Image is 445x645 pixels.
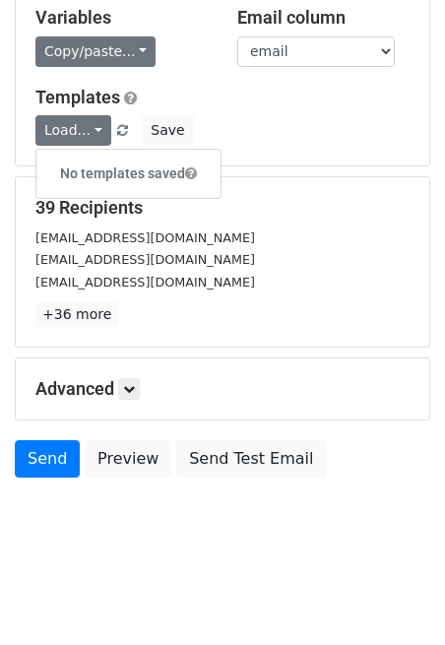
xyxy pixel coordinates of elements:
[85,440,171,478] a: Preview
[35,230,255,245] small: [EMAIL_ADDRESS][DOMAIN_NAME]
[35,7,208,29] h5: Variables
[347,550,445,645] iframe: Chat Widget
[35,87,120,107] a: Templates
[35,36,156,67] a: Copy/paste...
[142,115,193,146] button: Save
[176,440,326,478] a: Send Test Email
[237,7,410,29] h5: Email column
[35,115,111,146] a: Load...
[35,275,255,290] small: [EMAIL_ADDRESS][DOMAIN_NAME]
[15,440,80,478] a: Send
[35,197,410,219] h5: 39 Recipients
[35,302,118,327] a: +36 more
[36,158,221,190] h6: No templates saved
[35,378,410,400] h5: Advanced
[35,252,255,267] small: [EMAIL_ADDRESS][DOMAIN_NAME]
